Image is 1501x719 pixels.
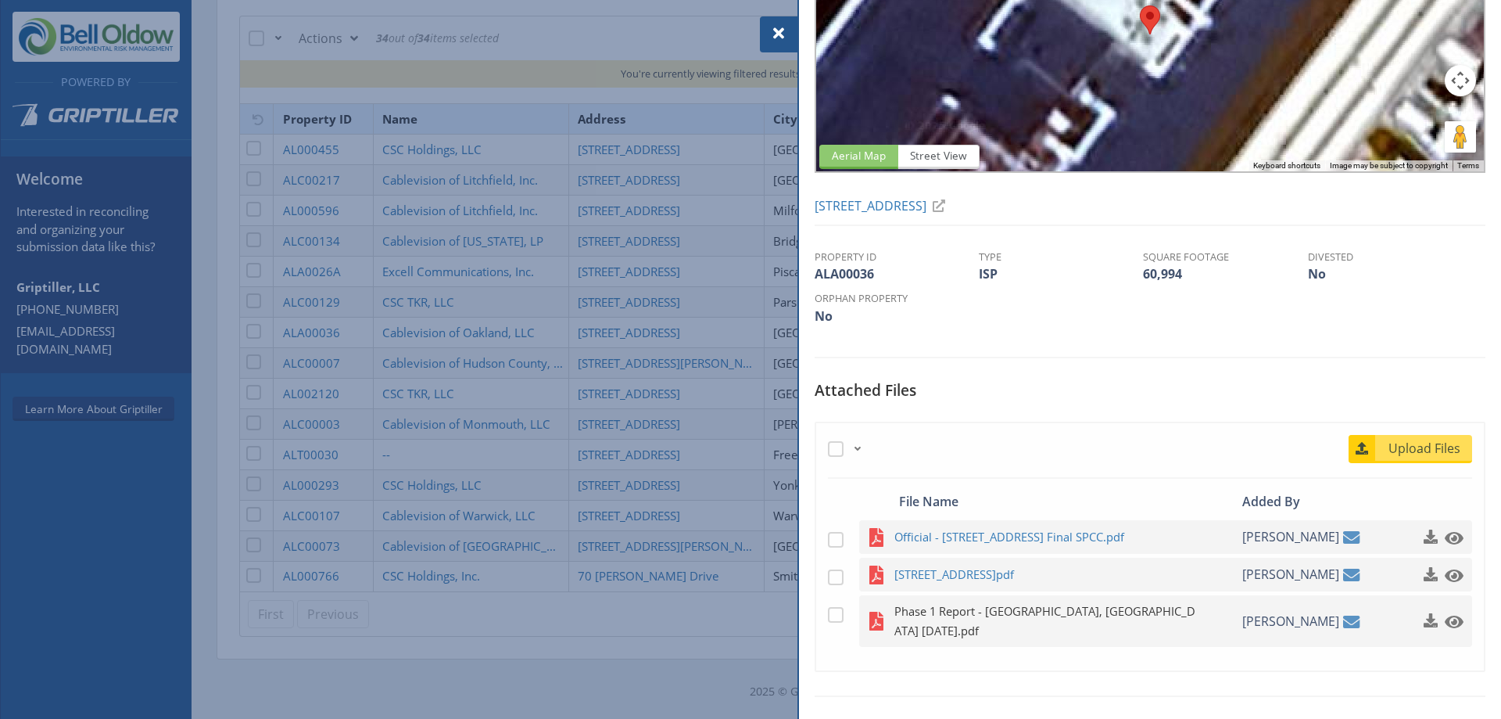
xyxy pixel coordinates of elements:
[894,565,1200,584] span: [STREET_ADDRESS]pdf
[1349,435,1472,463] a: Upload Files
[1445,121,1476,153] button: Drag Pegman onto the map to open Street View
[1143,265,1182,282] span: 60,994
[1440,523,1460,552] a: Click to preview this file
[894,602,1200,641] span: Phase 1 Report - [GEOGRAPHIC_DATA], [GEOGRAPHIC_DATA] [DATE].pdf
[815,265,874,282] span: ALA00036
[1143,250,1307,264] th: Square Footage
[815,307,833,325] span: No
[1308,250,1472,264] th: Divested
[815,382,1485,411] h5: Attached Files
[1242,520,1339,554] span: [PERSON_NAME]
[894,527,1200,547] span: Official - [STREET_ADDRESS] Final SPCC.pdf
[819,145,898,169] span: Aerial Map
[1445,65,1476,96] button: Map camera controls
[894,602,1238,641] a: Phase 1 Report - [GEOGRAPHIC_DATA], [GEOGRAPHIC_DATA] [DATE].pdf
[1238,491,1360,512] div: Added By
[979,250,1143,264] th: Type
[1308,265,1326,282] span: No
[979,265,998,282] span: ISP
[897,145,980,169] span: Street View
[1242,558,1339,591] span: [PERSON_NAME]
[1440,607,1460,635] a: Click to preview this file
[894,491,1238,512] div: File Name
[1253,160,1320,171] button: Keyboard shortcuts
[815,250,979,264] th: Property ID
[894,527,1238,547] a: Official - [STREET_ADDRESS] Final SPCC.pdf
[1242,605,1339,638] span: [PERSON_NAME]
[1440,561,1460,589] a: Click to preview this file
[1377,439,1472,458] span: Upload Files
[1457,161,1479,170] a: Terms (opens in new tab)
[815,291,979,306] th: Orphan Property
[1330,161,1448,170] span: Image may be subject to copyright
[894,565,1238,584] a: [STREET_ADDRESS]pdf
[815,197,951,214] a: [STREET_ADDRESS]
